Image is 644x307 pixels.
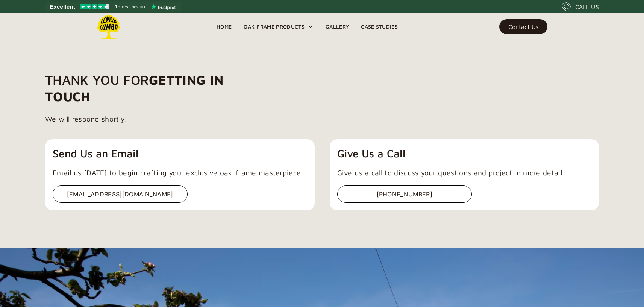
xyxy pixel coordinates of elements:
[80,4,109,9] img: Trustpilot 4.5 stars
[53,168,307,178] p: Email us [DATE] to begin crafting your exclusive oak-frame masterpiece.
[53,185,188,203] div: [EMAIL_ADDRESS][DOMAIN_NAME]
[244,22,305,31] div: Oak-Frame Products
[45,114,127,124] p: We will respond shortly!
[499,19,547,34] a: Contact Us
[53,147,307,160] h4: Send Us an Email
[320,21,355,32] a: Gallery
[211,21,238,32] a: Home
[238,13,320,40] div: Oak-Frame Products
[53,185,307,203] a: [EMAIL_ADDRESS][DOMAIN_NAME]
[575,2,599,11] div: CALL US
[562,2,599,11] a: CALL US
[337,185,592,203] a: [PHONE_NUMBER]
[355,21,404,32] a: Case Studies
[337,185,472,203] div: [PHONE_NUMBER]
[45,2,181,12] a: See Lemon Lumba reviews on Trustpilot
[151,4,176,10] img: Trustpilot logo
[337,147,592,160] h4: Give Us a Call
[508,24,538,29] div: Contact Us
[115,2,145,11] span: 15 reviews on
[45,71,250,105] h1: Thank you for
[337,168,592,178] p: Give us a call to discuss your questions and project in more detail.
[50,2,75,11] span: Excellent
